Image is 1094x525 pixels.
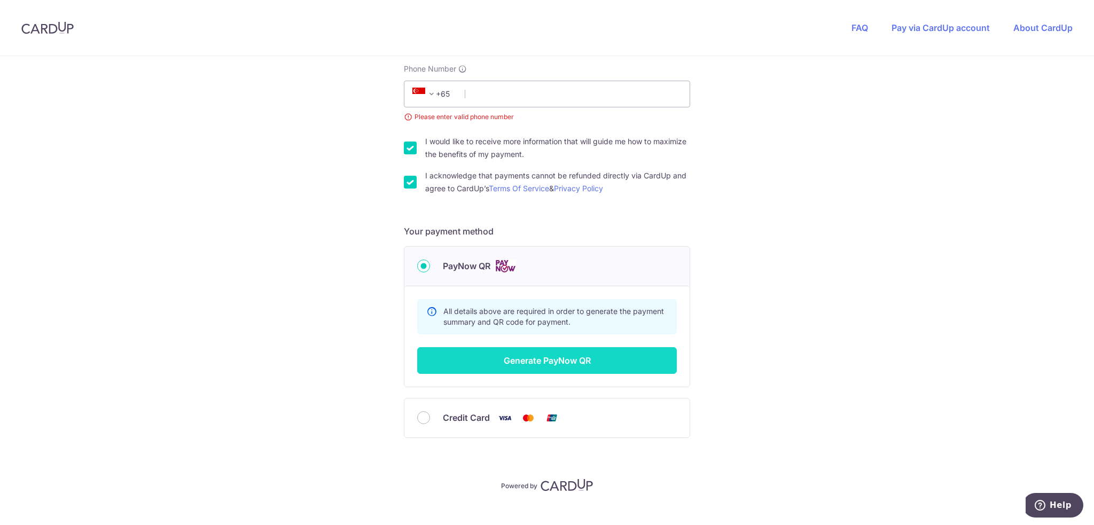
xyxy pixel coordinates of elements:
label: I would like to receive more information that will guide me how to maximize the benefits of my pa... [425,135,690,161]
a: FAQ [851,22,868,33]
img: Union Pay [541,411,562,425]
a: About CardUp [1013,22,1073,33]
a: Pay via CardUp account [892,22,990,33]
img: Visa [494,411,515,425]
button: Generate PayNow QR [417,347,677,374]
p: Powered by [501,480,537,490]
div: Credit Card Visa Mastercard Union Pay [417,411,677,425]
span: All details above are required in order to generate the payment summary and QR code for payment. [443,307,664,326]
span: +65 [412,88,438,100]
a: Terms Of Service [489,184,549,193]
label: I acknowledge that payments cannot be refunded directly via CardUp and agree to CardUp’s & [425,169,690,195]
img: CardUp [541,479,593,491]
a: Privacy Policy [554,184,603,193]
h5: Your payment method [404,225,690,238]
iframe: Opens a widget where you can find more information [1026,493,1083,520]
span: Credit Card [443,411,490,424]
div: PayNow QR Cards logo [417,260,677,273]
span: Phone Number [404,64,456,74]
img: CardUp [21,21,74,34]
small: Please enter valid phone number [404,112,690,122]
span: PayNow QR [443,260,490,272]
img: Mastercard [518,411,539,425]
span: +65 [409,88,457,100]
img: Cards logo [495,260,516,273]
